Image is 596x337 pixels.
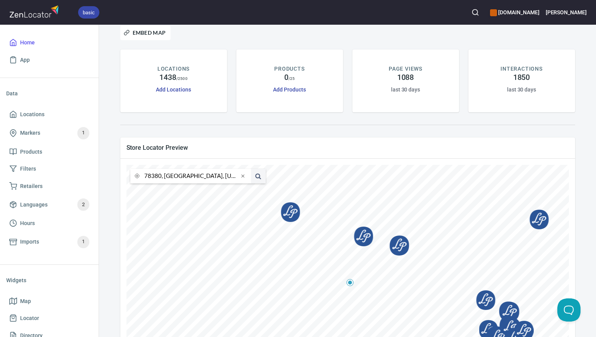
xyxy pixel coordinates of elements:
a: Add Locations [156,86,191,93]
a: Map [6,293,92,310]
a: Products [6,143,92,161]
a: Locations [6,106,92,123]
h4: 0 [284,73,289,82]
span: 1 [77,129,89,137]
p: LOCATIONS [157,65,190,73]
h6: [DOMAIN_NAME] [490,8,539,17]
span: Map [20,296,31,306]
h4: 1438 [159,73,176,82]
div: Manage your apps [490,4,539,21]
span: Products [20,147,42,157]
a: Locator [6,310,92,327]
img: zenlocator [9,3,61,20]
span: Retailers [20,181,43,191]
span: Markers [20,128,40,138]
p: INTERACTIONS [500,65,543,73]
span: Locations [20,110,44,119]
p: / 25 [289,76,295,81]
a: Hours [6,215,92,232]
span: Store Locator Preview [126,144,569,152]
button: Embed Map [120,25,171,40]
button: color-CE600E [490,9,497,16]
h6: [PERSON_NAME] [546,8,587,17]
span: Imports [20,237,39,247]
a: Imports1 [6,232,92,252]
a: Add Products [273,86,306,93]
button: Search [467,4,484,21]
span: Hours [20,218,35,228]
span: Home [20,38,35,47]
h4: 1088 [397,73,414,82]
li: Data [6,84,92,103]
li: Widgets [6,271,92,290]
a: App [6,51,92,69]
span: Locator [20,313,39,323]
a: Languages2 [6,195,92,215]
span: 1 [77,237,89,246]
p: PRODUCTS [274,65,305,73]
p: PAGE VIEWS [389,65,422,73]
h6: last 30 days [391,85,420,94]
p: / 2500 [176,76,188,81]
button: [PERSON_NAME] [546,4,587,21]
h6: last 30 days [507,85,536,94]
a: Retailers [6,178,92,195]
a: Filters [6,160,92,178]
span: Embed Map [125,28,166,37]
span: 2 [77,200,89,209]
span: basic [78,8,99,17]
iframe: Help Scout Beacon - Open [557,298,581,322]
a: Home [6,34,92,51]
span: Languages [20,200,48,210]
span: Filters [20,164,36,174]
h4: 1850 [513,73,530,82]
div: basic [78,6,99,19]
input: city or postal code [144,169,239,183]
a: Markers1 [6,123,92,143]
span: App [20,55,30,65]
